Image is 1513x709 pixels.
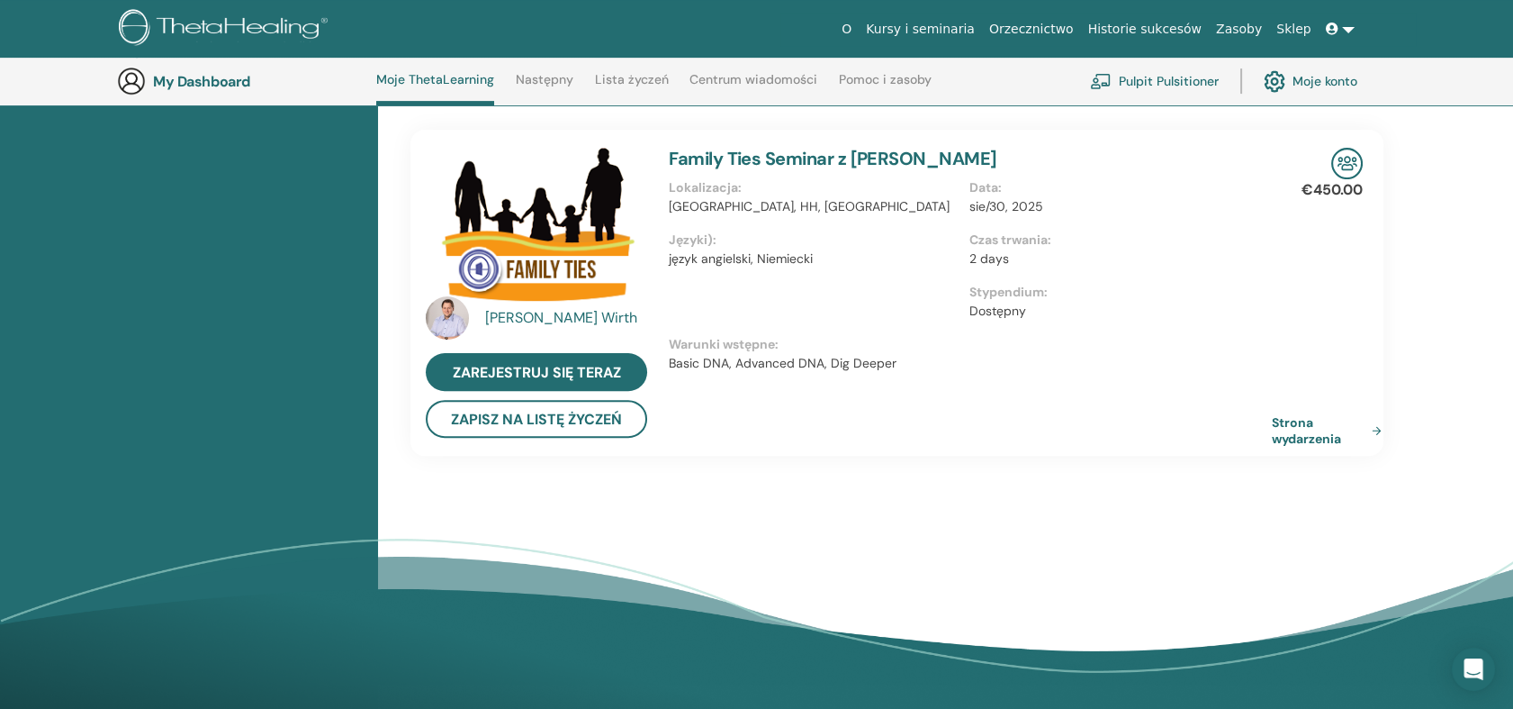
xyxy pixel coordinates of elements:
img: chalkboard-teacher.svg [1090,73,1112,89]
a: Kursy i seminaria [859,13,982,46]
a: [PERSON_NAME] Wirth [485,307,652,329]
p: sie/30, 2025 [969,197,1258,216]
h3: My Dashboard [153,73,333,90]
p: Basic DNA, Advanced DNA, Dig Deeper [669,354,1269,373]
p: Data : [969,178,1258,197]
p: Języki) : [669,231,958,250]
img: default.jpg [426,296,469,340]
a: Zarejestruj się teraz [426,353,647,391]
p: Stypendium : [969,283,1258,302]
a: Moje ThetaLearning [376,72,494,105]
a: Centrum wiadomości [689,72,817,101]
a: Zasoby [1209,13,1269,46]
p: €450.00 [1301,179,1363,201]
img: logo.png [119,9,334,50]
span: Zarejestruj się teraz [453,363,621,382]
a: Sklep [1269,13,1318,46]
button: Zapisz na listę życzeń [426,400,647,438]
a: Strona wydarzenia [1272,414,1389,447]
a: Pomoc i zasoby [839,72,932,101]
div: Open Intercom Messenger [1452,648,1495,691]
a: Family Ties Seminar z [PERSON_NAME] [669,147,996,170]
p: [GEOGRAPHIC_DATA], HH, [GEOGRAPHIC_DATA] [669,197,958,216]
img: cog.svg [1264,66,1285,96]
a: Moje konto [1264,61,1357,101]
p: 2 days [969,250,1258,268]
p: Lokalizacja : [669,178,958,197]
img: Family Ties Seminar [426,148,647,302]
a: Następny [516,72,573,101]
a: Orzecznictwo [982,13,1081,46]
a: Historie sukcesów [1081,13,1209,46]
p: Dostępny [969,302,1258,321]
p: język angielski, Niemiecki [669,250,958,268]
img: In-Person Seminar [1331,148,1363,179]
a: O [834,13,859,46]
p: Czas trwania : [969,231,1258,250]
a: Pulpit Pulsitioner [1090,61,1219,101]
a: Lista życzeń [595,72,669,101]
p: Warunki wstępne : [669,335,1269,354]
img: generic-user-icon.jpg [117,67,146,95]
